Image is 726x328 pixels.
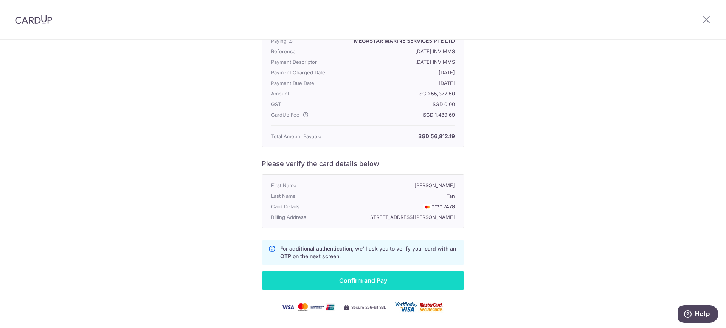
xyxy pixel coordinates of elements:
p: GST [271,100,344,109]
img: user_card-c562eb6b5b8b8ec84dccdc07e9bd522830960ef8db174c7131827c7f1303a312.png [395,302,444,313]
p: [DATE] [344,79,455,88]
img: visa-mc-amex-unionpay-34850ac9868a6d5de2caf4e02a0bbe60382aa94c6170d4c8a8a06feceedd426a.png [282,303,335,311]
p: Tan [344,191,455,200]
p: Reference [271,47,344,56]
p: Payment Charged Date [271,68,344,77]
p: MEGASTAR MARINE SERVICES PTE LTD [344,36,455,45]
h6: Please verify the card details below [262,159,464,168]
p: SGD 56,812.19 [344,132,455,141]
p: SGD 0.00 [344,100,455,109]
p: [DATE] INV MMS [344,57,455,66]
p: [PERSON_NAME] [344,181,455,190]
input: Confirm and Pay [262,271,464,290]
p: SGD 55,372.50 [344,89,455,98]
p: Card Details [271,202,344,211]
p: For additional authentication, we'll ask you to verify your card with an OTP on the next screen. [280,245,458,260]
p: First Name [271,181,344,190]
img: CardUp [15,15,52,24]
p: [DATE] INV MMS [344,47,455,56]
p: Payment Descriptor [271,57,344,66]
span: Secure 256-bit SSL [351,304,386,310]
p: Payment Due Date [271,79,344,88]
p: Total Amount Payable [271,132,344,141]
p: [DATE] [344,68,455,77]
p: [STREET_ADDRESS][PERSON_NAME] [344,213,455,222]
span: CardUp Fee [271,110,299,119]
p: Last Name [271,191,344,200]
iframe: Opens a widget where you can find more information [678,305,718,324]
p: Billing Address [271,213,344,222]
p: SGD 1,439.69 [344,110,455,119]
p: Amount [271,89,344,98]
p: Paying to [271,36,344,45]
img: MASTERCARD [423,204,432,209]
